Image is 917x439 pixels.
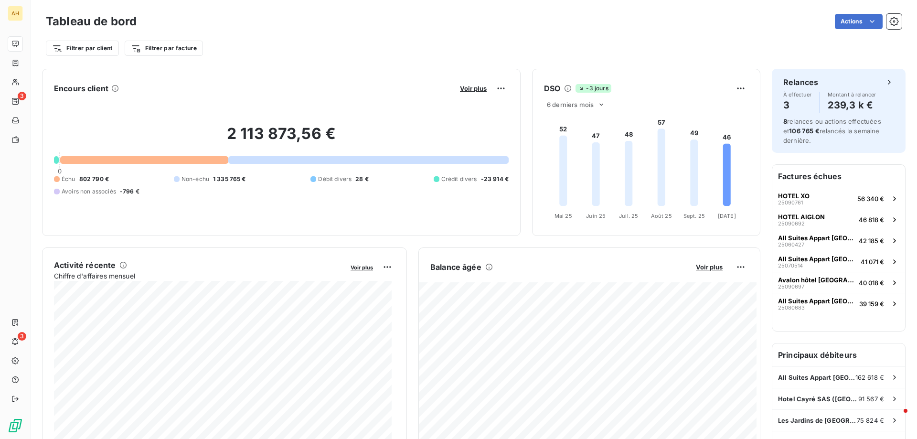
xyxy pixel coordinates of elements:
span: Échu [62,175,75,183]
span: All Suites Appart [GEOGRAPHIC_DATA] - [778,255,857,263]
span: 8 [783,118,787,125]
span: 162 618 € [855,374,884,381]
h6: DSO [544,83,560,94]
span: 3 [18,92,26,100]
span: 40 018 € [859,279,884,287]
span: 25080683 [778,305,805,311]
span: 25060427 [778,242,804,247]
iframe: Intercom live chat [885,407,907,429]
span: 41 071 € [861,258,884,266]
span: HOTEL XO [778,192,810,200]
span: Chiffre d'affaires mensuel [54,271,344,281]
span: 56 340 € [857,195,884,203]
span: Les Jardins de [GEOGRAPHIC_DATA] [778,417,857,424]
button: All Suites Appart [GEOGRAPHIC_DATA] -2508068339 159 € [772,293,905,314]
h6: Encours client [54,83,108,94]
tspan: Juin 25 [586,213,606,219]
span: Voir plus [460,85,487,92]
span: 25070514 [778,263,803,268]
button: Filtrer par facture [125,41,203,56]
span: 91 567 € [858,395,884,403]
span: Avoirs non associés [62,187,116,196]
span: All Suites Appart [GEOGRAPHIC_DATA] - [778,297,855,305]
h4: 3 [783,97,812,113]
span: Avalon hôtel [GEOGRAPHIC_DATA] [778,276,855,284]
span: 28 € [355,175,369,183]
h3: Tableau de bord [46,13,137,30]
button: All Suites Appart [GEOGRAPHIC_DATA] -2507051441 071 € [772,251,905,272]
button: Avalon hôtel [GEOGRAPHIC_DATA]2509069740 018 € [772,272,905,293]
span: 25090761 [778,200,803,205]
button: Actions [835,14,883,29]
span: Voir plus [351,264,373,271]
span: 1 335 765 € [213,175,246,183]
span: 6 derniers mois [547,101,594,108]
span: 802 790 € [79,175,109,183]
span: Hotel Cayré SAS ([GEOGRAPHIC_DATA]) [778,395,858,403]
span: 106 765 € [789,127,819,135]
span: Voir plus [696,263,723,271]
tspan: Mai 25 [554,213,572,219]
h4: 239,3 k € [828,97,876,113]
img: Logo LeanPay [8,418,23,433]
tspan: Juil. 25 [619,213,638,219]
span: -23 914 € [481,175,509,183]
button: Voir plus [348,263,376,271]
span: Crédit divers [441,175,477,183]
span: Montant à relancer [828,92,876,97]
span: 75 824 € [857,417,884,424]
div: AH [8,6,23,21]
span: Débit divers [318,175,352,183]
h6: Factures échues [772,165,905,188]
span: HOTEL AIGLON [778,213,825,221]
span: -796 € [120,187,139,196]
tspan: Sept. 25 [683,213,705,219]
span: 3 [18,332,26,341]
button: All Suites Appart [GEOGRAPHIC_DATA] -2506042742 185 € [772,230,905,251]
button: Voir plus [693,263,725,271]
button: Voir plus [457,84,490,93]
span: À effectuer [783,92,812,97]
h6: Relances [783,76,818,88]
span: Non-échu [181,175,209,183]
tspan: [DATE] [718,213,736,219]
span: -3 jours [576,84,611,93]
h6: Principaux débiteurs [772,343,905,366]
span: relances ou actions effectuées et relancés la semaine dernière. [783,118,881,144]
button: HOTEL XO2509076156 340 € [772,188,905,209]
h2: 2 113 873,56 € [54,124,509,153]
span: 42 185 € [859,237,884,245]
h6: Activité récente [54,259,116,271]
span: 0 [58,167,62,175]
button: HOTEL AIGLON2509069246 818 € [772,209,905,230]
span: All Suites Appart [GEOGRAPHIC_DATA] - [778,234,855,242]
h6: Balance âgée [430,261,481,273]
span: 46 818 € [859,216,884,224]
span: 25090692 [778,221,805,226]
span: All Suites Appart [GEOGRAPHIC_DATA] - [778,374,855,381]
tspan: Août 25 [651,213,672,219]
span: 25090697 [778,284,804,289]
button: Filtrer par client [46,41,119,56]
span: 39 159 € [859,300,884,308]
